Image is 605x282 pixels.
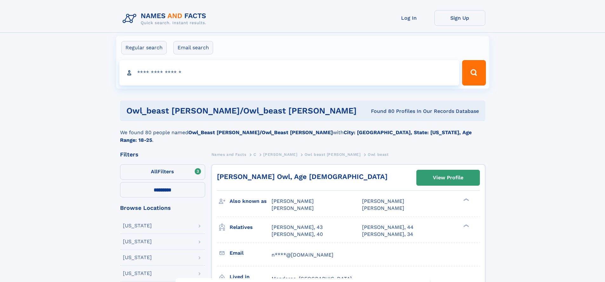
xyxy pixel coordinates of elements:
[217,173,387,181] a: [PERSON_NAME] Owl, Age [DEMOGRAPHIC_DATA]
[305,152,361,157] span: Owl beast [PERSON_NAME]
[119,60,460,86] input: search input
[212,150,246,158] a: Names and Facts
[253,150,256,158] a: C
[120,152,205,157] div: Filters
[263,150,297,158] a: [PERSON_NAME]
[120,121,485,144] div: We found 80 people named with .
[123,239,152,244] div: [US_STATE]
[434,10,485,26] a: Sign Up
[253,152,256,157] span: C
[123,271,152,276] div: [US_STATE]
[230,222,272,233] h3: Relatives
[126,107,364,115] h1: owl_beast [PERSON_NAME]/owl_beast [PERSON_NAME]
[120,129,472,143] b: City: [GEOGRAPHIC_DATA], State: [US_STATE], Age Range: 18-25
[173,41,213,54] label: Email search
[272,205,314,211] span: [PERSON_NAME]
[123,223,152,228] div: [US_STATE]
[362,205,404,211] span: [PERSON_NAME]
[230,196,272,207] h3: Also known as
[462,224,469,228] div: ❯
[230,248,272,258] h3: Email
[368,152,388,157] span: Owl beast
[384,10,434,26] a: Log In
[120,10,212,27] img: Logo Names and Facts
[462,198,469,202] div: ❯
[272,198,314,204] span: [PERSON_NAME]
[120,205,205,211] div: Browse Locations
[362,231,413,238] a: [PERSON_NAME], 34
[417,170,480,185] a: View Profile
[188,129,333,135] b: Owl_Beast [PERSON_NAME]/Owl_Beast [PERSON_NAME]
[272,224,323,231] a: [PERSON_NAME], 43
[362,224,413,231] a: [PERSON_NAME], 44
[263,152,297,157] span: [PERSON_NAME]
[364,108,479,115] div: Found 80 Profiles In Our Records Database
[272,231,323,238] a: [PERSON_NAME], 40
[272,276,352,282] span: Mandaree, [GEOGRAPHIC_DATA]
[305,150,361,158] a: Owl beast [PERSON_NAME]
[433,170,463,185] div: View Profile
[123,255,152,260] div: [US_STATE]
[362,198,404,204] span: [PERSON_NAME]
[120,164,205,180] label: Filters
[462,60,486,86] button: Search Button
[121,41,167,54] label: Regular search
[151,169,158,175] span: All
